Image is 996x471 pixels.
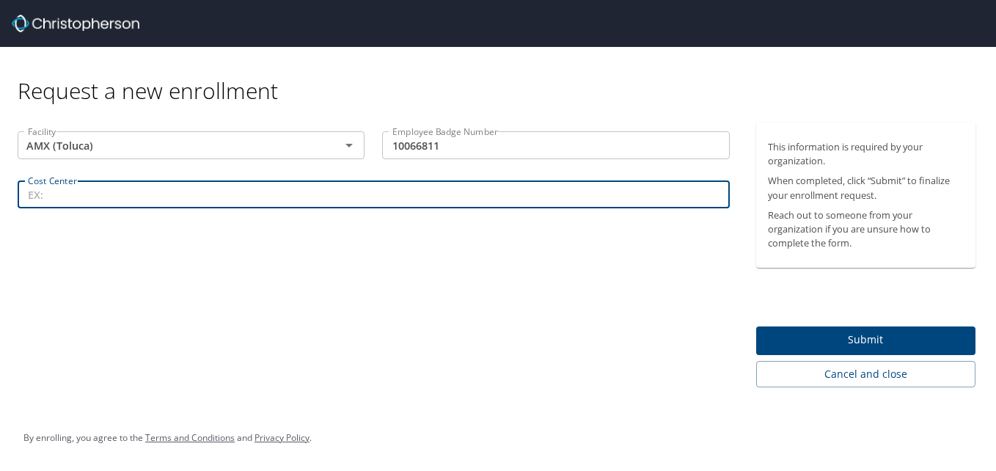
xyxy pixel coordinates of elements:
a: Privacy Policy [255,431,310,444]
button: Cancel and close [756,361,976,388]
button: Submit [756,326,976,355]
p: When completed, click “Submit” to finalize your enrollment request. [768,174,964,202]
p: Reach out to someone from your organization if you are unsure how to complete the form. [768,208,964,251]
div: By enrolling, you agree to the and . [23,420,312,456]
img: cbt logo [12,15,139,32]
button: Open [339,135,359,156]
input: EX: [18,180,730,208]
span: Submit [768,331,964,349]
span: Cancel and close [768,365,964,384]
p: This information is required by your organization. [768,140,964,168]
a: Terms and Conditions [145,431,235,444]
div: Request a new enrollment [18,47,987,105]
input: EX: 16820 [382,131,729,159]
